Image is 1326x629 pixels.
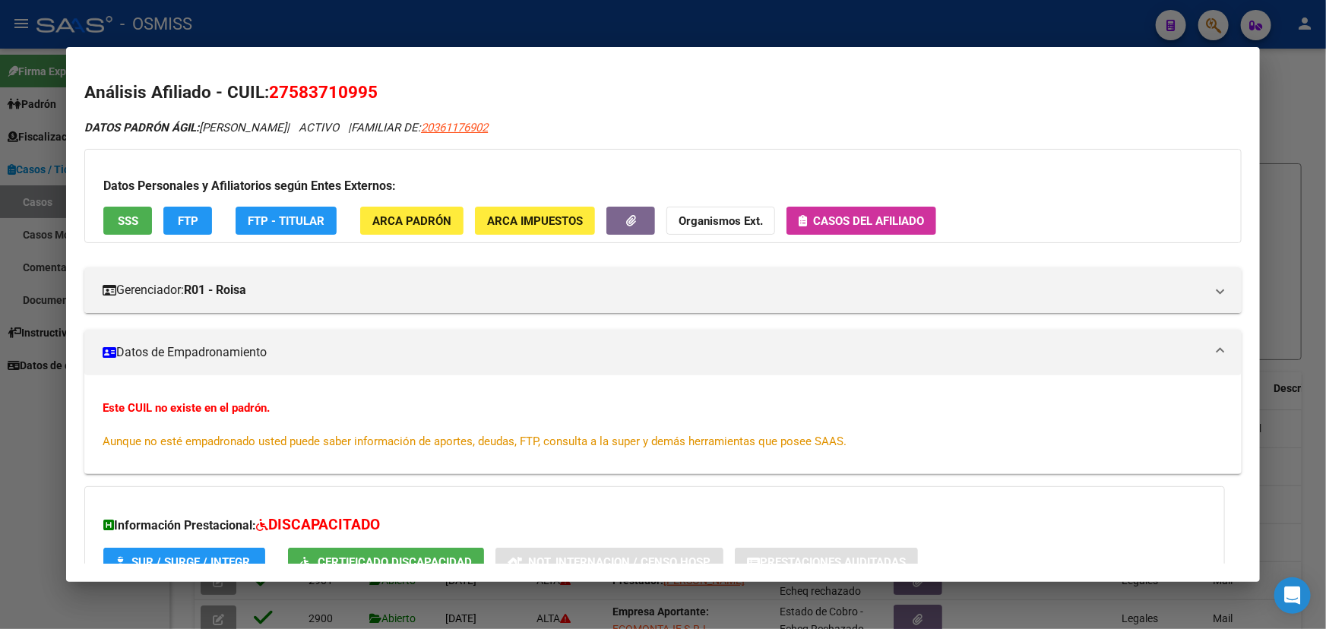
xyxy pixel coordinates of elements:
[84,330,1242,375] mat-expansion-panel-header: Datos de Empadronamiento
[84,121,286,134] span: [PERSON_NAME]
[495,548,723,576] button: Not. Internacion / Censo Hosp.
[103,401,270,415] strong: Este CUIL no existe en el padrón.
[103,343,1205,362] mat-panel-title: Datos de Empadronamiento
[103,207,152,235] button: SSS
[487,214,583,228] span: ARCA Impuestos
[372,214,451,228] span: ARCA Padrón
[760,555,906,569] span: Prestaciones Auditadas
[1274,577,1311,614] div: Open Intercom Messenger
[118,214,138,228] span: SSS
[786,207,936,235] button: Casos del afiliado
[103,514,1206,536] h3: Información Prestacional:
[103,548,265,576] button: SUR / SURGE / INTEGR.
[103,177,1223,195] h3: Datos Personales y Afiliatorios según Entes Externos:
[268,516,380,533] span: DISCAPACITADO
[103,281,1205,299] mat-panel-title: Gerenciador:
[84,121,199,134] strong: DATOS PADRÓN ÁGIL:
[813,214,924,228] span: Casos del afiliado
[236,207,337,235] button: FTP - Titular
[84,80,1242,106] h2: Análisis Afiliado - CUIL:
[84,267,1242,313] mat-expansion-panel-header: Gerenciador:R01 - Roisa
[679,214,763,228] strong: Organismos Ext.
[163,207,212,235] button: FTP
[421,121,488,134] span: 20361176902
[475,207,595,235] button: ARCA Impuestos
[84,121,488,134] i: | ACTIVO |
[84,375,1242,474] div: Datos de Empadronamiento
[269,82,378,102] span: 27583710995
[184,281,246,299] strong: R01 - Roisa
[735,548,918,576] button: Prestaciones Auditadas
[318,555,472,569] span: Certificado Discapacidad
[666,207,775,235] button: Organismos Ext.
[131,555,253,569] span: SUR / SURGE / INTEGR.
[351,121,488,134] span: FAMILIAR DE:
[103,435,847,448] span: Aunque no esté empadronado usted puede saber información de aportes, deudas, FTP, consulta a la s...
[288,548,484,576] button: Certificado Discapacidad
[178,214,198,228] span: FTP
[360,207,464,235] button: ARCA Padrón
[248,214,324,228] span: FTP - Titular
[528,555,711,569] span: Not. Internacion / Censo Hosp.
